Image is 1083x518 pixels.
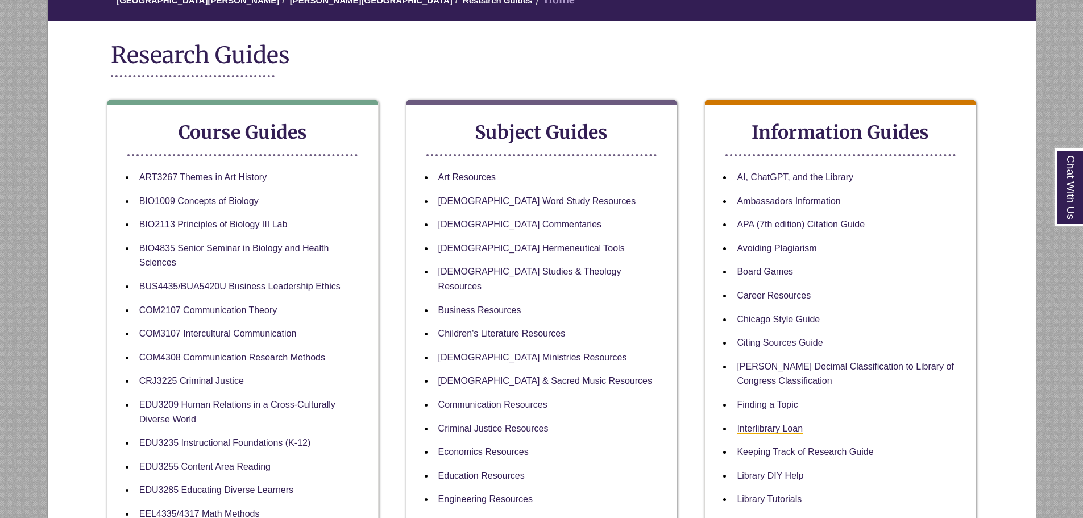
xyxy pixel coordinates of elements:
span: Research Guides [111,41,290,69]
a: APA (7th edition) Citation Guide [737,219,865,229]
a: [DEMOGRAPHIC_DATA] Commentaries [438,219,601,229]
a: Children's Literature Resources [438,329,566,338]
a: Chicago Style Guide [737,314,820,324]
strong: Subject Guides [475,121,608,144]
a: Career Resources [737,291,811,300]
a: EDU3255 Content Area Reading [139,462,271,471]
a: BIO4835 Senior Seminar in Biology and Health Sciences [139,243,329,268]
a: Engineering Resources [438,494,533,504]
a: EDU3285 Educating Diverse Learners [139,485,293,495]
a: Finding a Topic [737,400,798,409]
a: BIO2113 Principles of Biology III Lab [139,219,288,229]
a: Library DIY Help [737,471,803,480]
a: Economics Resources [438,447,529,457]
a: Communication Resources [438,400,547,409]
a: Citing Sources Guide [737,338,823,347]
a: Ambassadors Information [737,196,840,206]
a: [DEMOGRAPHIC_DATA] Studies & Theology Resources [438,267,621,291]
a: CRJ3225 Criminal Justice [139,376,244,386]
a: Business Resources [438,305,521,315]
a: Criminal Justice Resources [438,424,549,433]
a: Library Tutorials [737,494,802,504]
a: Art Resources [438,172,496,182]
a: [DEMOGRAPHIC_DATA] Ministries Resources [438,353,627,362]
a: COM2107 Communication Theory [139,305,277,315]
a: ART3267 Themes in Art History [139,172,267,182]
a: AI, ChatGPT, and the Library [737,172,853,182]
a: BUS4435/BUA5420U Business Leadership Ethics [139,281,341,291]
a: COM4308 Communication Research Methods [139,353,325,362]
a: [DEMOGRAPHIC_DATA] Hermeneutical Tools [438,243,625,253]
a: [PERSON_NAME] Decimal Classification to Library of Congress Classification [737,362,953,386]
a: Keeping Track of Research Guide [737,447,873,457]
a: [DEMOGRAPHIC_DATA] Word Study Resources [438,196,636,206]
a: BIO1009 Concepts of Biology [139,196,259,206]
a: Board Games [737,267,793,276]
strong: Course Guides [179,121,307,144]
a: Avoiding Plagiarism [737,243,816,253]
a: EDU3235 Instructional Foundations (K-12) [139,438,311,447]
a: COM3107 Intercultural Communication [139,329,297,338]
a: [DEMOGRAPHIC_DATA] & Sacred Music Resources [438,376,652,386]
strong: Information Guides [752,121,929,144]
a: Education Resources [438,471,525,480]
a: EDU3209 Human Relations in a Cross-Culturally Diverse World [139,400,335,424]
a: Interlibrary Loan [737,424,803,434]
